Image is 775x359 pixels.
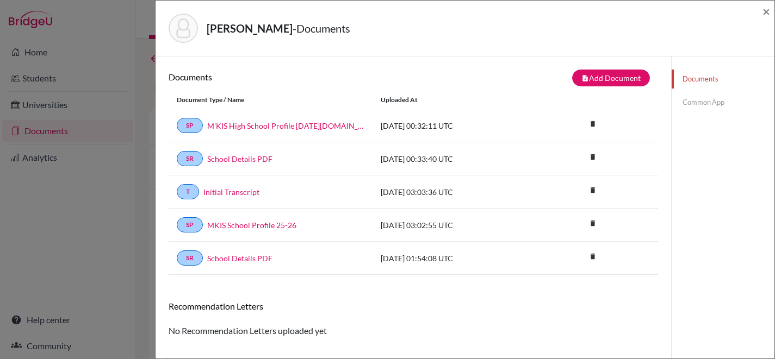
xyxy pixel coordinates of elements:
[177,118,203,133] a: SP
[207,120,364,131] a: M'KIS High School Profile [DATE][DOMAIN_NAME][DATE]_wide
[585,150,601,165] a: delete
[169,72,413,82] h6: Documents
[207,153,272,165] a: School Details PDF
[585,215,601,231] i: delete
[762,5,770,18] button: Close
[177,184,199,199] a: T
[177,250,203,266] a: SR
[585,116,601,132] i: delete
[581,74,589,82] i: note_add
[169,95,373,105] div: Document Type / Name
[169,301,658,311] h6: Recommendation Letters
[207,253,272,264] a: School Details PDF
[672,93,774,112] a: Common App
[373,219,536,231] div: [DATE] 03:02:55 UTC
[585,248,601,264] i: delete
[207,219,296,231] a: MKIS School Profile 25-26
[585,182,601,198] i: delete
[203,186,259,198] a: Initial Transcript
[293,22,350,35] span: - Documents
[373,120,536,131] div: [DATE] 00:32:11 UTC
[585,149,601,165] i: delete
[585,184,601,198] a: delete
[177,217,203,232] a: SP
[585,217,601,231] a: delete
[169,301,658,337] div: No Recommendation Letters uploaded yet
[373,95,536,105] div: Uploaded at
[373,186,536,198] div: [DATE] 03:03:36 UTC
[672,70,774,89] a: Documents
[373,253,536,264] div: [DATE] 01:54:08 UTC
[572,70,650,86] button: note_addAdd Document
[373,153,536,165] div: [DATE] 00:33:40 UTC
[762,3,770,19] span: ×
[585,250,601,264] a: delete
[207,22,293,35] strong: [PERSON_NAME]
[177,151,203,166] a: SR
[585,117,601,132] a: delete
